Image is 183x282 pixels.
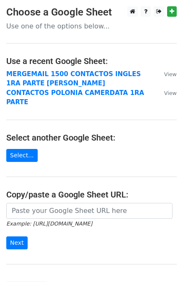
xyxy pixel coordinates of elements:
[6,56,177,66] h4: Use a recent Google Sheet:
[6,236,28,249] input: Next
[156,70,177,78] a: View
[164,90,177,96] small: View
[6,70,141,87] a: MERGEMAIL 1500 CONTACTOS INGLES 1RA PARTE [PERSON_NAME]
[6,190,177,200] h4: Copy/paste a Google Sheet URL:
[6,22,177,31] p: Use one of the options below...
[164,71,177,77] small: View
[6,133,177,143] h4: Select another Google Sheet:
[156,89,177,97] a: View
[6,89,144,106] a: CONTACTOS POLONIA CAMERDATA 1RA PARTE
[6,6,177,18] h3: Choose a Google Sheet
[6,220,92,227] small: Example: [URL][DOMAIN_NAME]
[6,203,173,219] input: Paste your Google Sheet URL here
[6,149,38,162] a: Select...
